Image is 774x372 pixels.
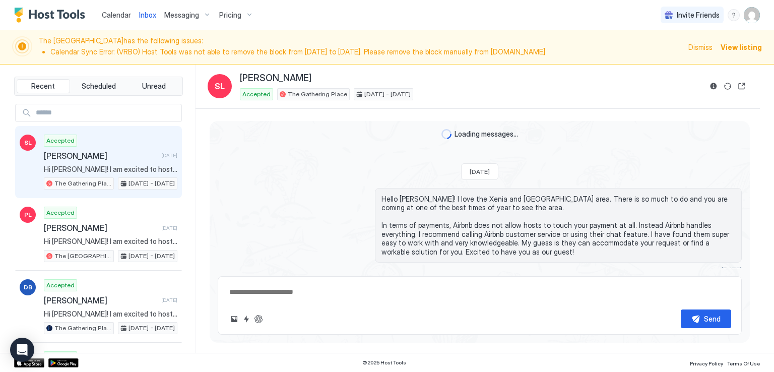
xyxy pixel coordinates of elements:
[161,225,177,231] span: [DATE]
[82,82,116,91] span: Scheduled
[690,357,723,368] a: Privacy Policy
[381,195,735,257] span: Hello [PERSON_NAME]! I love the Xenia and [GEOGRAPHIC_DATA] area. There is so much to do and you ...
[44,295,157,305] span: [PERSON_NAME]
[50,47,682,56] li: Calendar Sync Error: (VRBO) Host Tools was not able to remove the block from [DATE] to [DATE]. Pl...
[102,10,131,20] a: Calendar
[14,8,90,23] a: Host Tools Logo
[14,358,44,367] a: App Store
[54,324,111,333] span: The Gathering Place
[362,359,406,366] span: © 2025 Host Tools
[240,73,311,84] span: [PERSON_NAME]
[48,358,79,367] a: Google Play Store
[102,11,131,19] span: Calendar
[242,90,271,99] span: Accepted
[46,208,75,217] span: Accepted
[54,179,111,188] span: The Gathering Place
[215,80,225,92] span: SL
[690,360,723,366] span: Privacy Policy
[38,36,682,58] span: The [GEOGRAPHIC_DATA] has the following issues:
[128,252,175,261] span: [DATE] - [DATE]
[44,165,177,174] span: Hi [PERSON_NAME]! I am excited to host you at The Gathering Place! LOCATION: [STREET_ADDRESS] KEY...
[24,210,32,219] span: PL
[128,324,175,333] span: [DATE] - [DATE]
[677,11,720,20] span: Invite Friends
[288,90,347,99] span: The Gathering Place
[139,10,156,20] a: Inbox
[681,309,731,328] button: Send
[164,11,199,20] span: Messaging
[219,11,241,20] span: Pricing
[10,338,34,362] div: Open Intercom Messenger
[72,79,125,93] button: Scheduled
[54,252,111,261] span: The [GEOGRAPHIC_DATA]
[736,80,748,92] button: Open reservation
[128,179,175,188] span: [DATE] - [DATE]
[722,266,742,273] span: [DATE]
[44,151,157,161] span: [PERSON_NAME]
[44,309,177,319] span: Hi [PERSON_NAME]! I am excited to host you at The Gathering Place! LOCATION: [STREET_ADDRESS] KEY...
[32,104,181,121] input: Input Field
[228,313,240,325] button: Upload image
[470,168,490,175] span: [DATE]
[744,7,760,23] div: User profile
[139,11,156,19] span: Inbox
[46,281,75,290] span: Accepted
[161,297,177,303] span: [DATE]
[14,77,183,96] div: tab-group
[722,80,734,92] button: Sync reservation
[24,283,32,292] span: DB
[44,237,177,246] span: Hi [PERSON_NAME]! I am excited to host you at The [GEOGRAPHIC_DATA]! LOCATION: [STREET_ADDRESS] K...
[240,313,252,325] button: Quick reply
[688,42,713,52] div: Dismiss
[17,79,70,93] button: Recent
[721,42,762,52] div: View listing
[24,138,32,147] span: SL
[707,80,720,92] button: Reservation information
[727,360,760,366] span: Terms Of Use
[441,129,451,139] div: loading
[455,130,518,139] span: Loading messages...
[252,313,265,325] button: ChatGPT Auto Reply
[727,357,760,368] a: Terms Of Use
[161,152,177,159] span: [DATE]
[364,90,411,99] span: [DATE] - [DATE]
[46,136,75,145] span: Accepted
[728,9,740,21] div: menu
[44,223,157,233] span: [PERSON_NAME]
[31,82,55,91] span: Recent
[704,314,721,324] div: Send
[127,79,180,93] button: Unread
[142,82,166,91] span: Unread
